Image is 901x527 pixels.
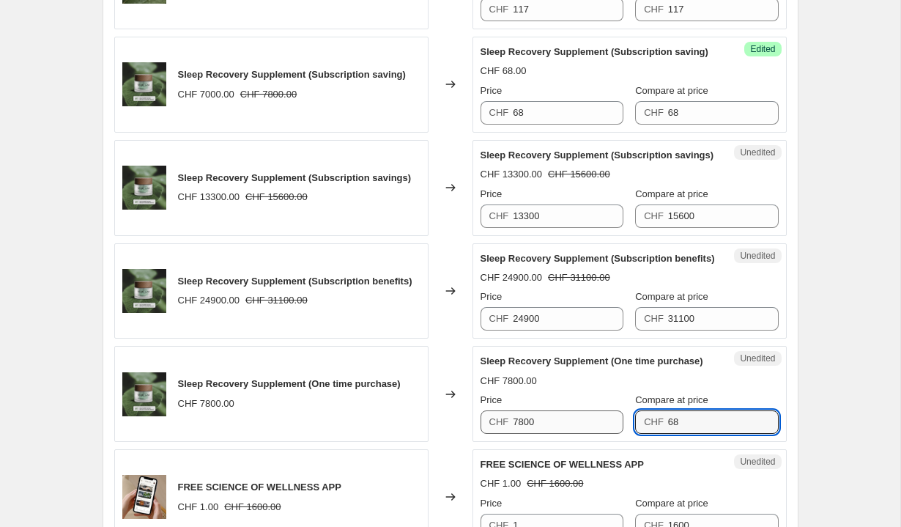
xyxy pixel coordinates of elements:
[240,87,297,102] strike: CHF 7800.00
[481,374,537,388] div: CHF 7800.00
[122,372,166,416] img: VL_supl_night_6cc85395-1e4b-4c78-ba08-0c0760de874c_80x.png
[644,4,664,15] span: CHF
[635,498,708,509] span: Compare at price
[481,291,503,302] span: Price
[481,476,522,491] div: CHF 1.00
[481,167,543,182] div: CHF 13300.00
[740,250,775,262] span: Unedited
[178,397,234,411] div: CHF 7800.00
[644,416,664,427] span: CHF
[644,210,664,221] span: CHF
[245,190,308,204] strike: CHF 15600.00
[178,276,412,287] span: Sleep Recovery Supplement (Subscription benefits)
[635,394,708,405] span: Compare at price
[178,293,240,308] div: CHF 24900.00
[740,456,775,468] span: Unedited
[489,210,509,221] span: CHF
[178,69,406,80] span: Sleep Recovery Supplement (Subscription saving)
[122,62,166,106] img: VL_supl_night_6cc85395-1e4b-4c78-ba08-0c0760de874c_80x.png
[178,172,412,183] span: Sleep Recovery Supplement (Subscription savings)
[635,291,708,302] span: Compare at price
[527,476,583,491] strike: CHF 1600.00
[635,188,708,199] span: Compare at price
[740,147,775,158] span: Unedited
[245,293,308,308] strike: CHF 31100.00
[122,475,166,519] img: 1_80x.png
[178,87,234,102] div: CHF 7000.00
[481,498,503,509] span: Price
[122,269,166,313] img: VL_supl_night_6cc85395-1e4b-4c78-ba08-0c0760de874c_80x.png
[489,313,509,324] span: CHF
[481,355,703,366] span: Sleep Recovery Supplement (One time purchase)
[481,253,715,264] span: Sleep Recovery Supplement (Subscription benefits)
[644,313,664,324] span: CHF
[481,188,503,199] span: Price
[224,500,281,515] strike: CHF 1600.00
[740,353,775,364] span: Unedited
[481,150,714,161] span: Sleep Recovery Supplement (Subscription savings)
[635,85,708,96] span: Compare at price
[750,43,775,55] span: Edited
[178,190,240,204] div: CHF 13300.00
[644,107,664,118] span: CHF
[481,85,503,96] span: Price
[481,394,503,405] span: Price
[178,482,341,493] span: FREE SCIENCE OF WELLNESS APP
[489,107,509,118] span: CHF
[178,378,401,389] span: Sleep Recovery Supplement (One time purchase)
[122,166,166,210] img: VL_supl_night_6cc85395-1e4b-4c78-ba08-0c0760de874c_80x.png
[481,459,644,470] span: FREE SCIENCE OF WELLNESS APP
[481,64,527,78] div: CHF 68.00
[548,270,610,285] strike: CHF 31100.00
[481,46,708,57] span: Sleep Recovery Supplement (Subscription saving)
[548,167,610,182] strike: CHF 15600.00
[481,270,543,285] div: CHF 24900.00
[178,500,219,515] div: CHF 1.00
[489,416,509,427] span: CHF
[489,4,509,15] span: CHF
